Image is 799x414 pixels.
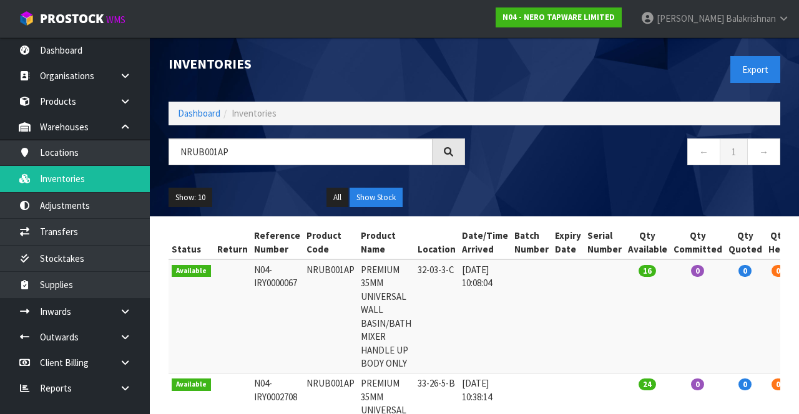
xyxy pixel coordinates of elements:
[639,265,656,277] span: 16
[687,138,720,165] a: ←
[720,138,748,165] a: 1
[358,259,414,373] td: PREMIUM 35MM UNIVERSAL WALL BASIN/BATH MIXER HANDLE UP BODY ONLY
[169,226,214,259] th: Status
[459,226,511,259] th: Date/Time Arrived
[691,378,704,390] span: 0
[552,226,584,259] th: Expiry Date
[19,11,34,26] img: cube-alt.png
[251,259,303,373] td: N04-IRY0000067
[178,107,220,119] a: Dashboard
[625,226,670,259] th: Qty Available
[725,226,765,259] th: Qty Quoted
[738,265,752,277] span: 0
[232,107,277,119] span: Inventories
[730,56,780,83] button: Export
[172,265,211,277] span: Available
[414,259,459,373] td: 32-03-3-C
[670,226,725,259] th: Qty Committed
[172,378,211,391] span: Available
[414,226,459,259] th: Location
[251,226,303,259] th: Reference Number
[169,56,465,71] h1: Inventories
[169,188,212,208] button: Show: 10
[726,12,776,24] span: Balakrishnan
[765,226,792,259] th: Qty Held
[502,12,615,22] strong: N04 - NERO TAPWARE LIMITED
[303,259,358,373] td: NRUB001AP
[639,378,656,390] span: 24
[459,259,511,373] td: [DATE] 10:08:04
[303,226,358,259] th: Product Code
[691,265,704,277] span: 0
[511,226,552,259] th: Batch Number
[358,226,414,259] th: Product Name
[106,14,125,26] small: WMS
[772,265,785,277] span: 0
[350,188,403,208] button: Show Stock
[169,138,433,165] input: Search inventories
[326,188,348,208] button: All
[584,226,625,259] th: Serial Number
[214,226,251,259] th: Return
[657,12,724,24] span: [PERSON_NAME]
[496,7,622,27] a: N04 - NERO TAPWARE LIMITED
[747,138,780,165] a: →
[40,11,104,27] span: ProStock
[738,378,752,390] span: 0
[484,138,780,169] nav: Page navigation
[772,378,785,390] span: 0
